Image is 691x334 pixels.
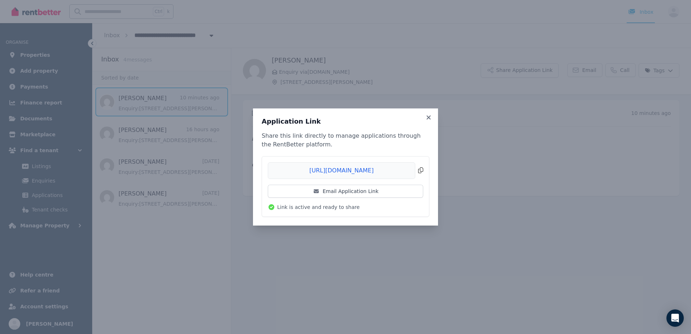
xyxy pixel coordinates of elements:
span: Link is active and ready to share [277,204,360,211]
a: Email Application Link [268,185,423,198]
h3: Application Link [262,117,429,126]
p: Share this link directly to manage applications through the RentBetter platform. [262,132,429,149]
div: Open Intercom Messenger [666,309,684,327]
button: [URL][DOMAIN_NAME] [268,162,423,179]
